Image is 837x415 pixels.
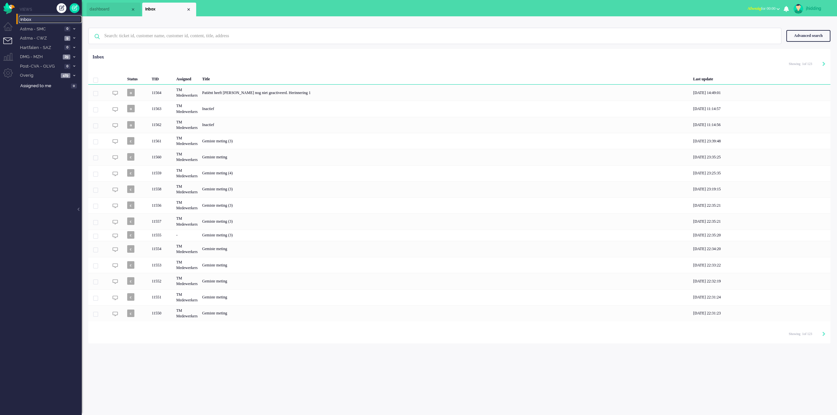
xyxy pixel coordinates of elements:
[112,263,118,268] img: ic_chat_grey.svg
[19,16,82,23] a: Inbox
[691,273,830,289] div: [DATE] 22:32:19
[127,277,134,285] span: c
[127,310,134,317] span: c
[64,64,70,69] span: 0
[149,165,174,181] div: 11559
[794,4,803,14] img: avatar
[93,54,104,60] div: Inbox
[200,305,691,321] div: Gemiste meting
[3,22,18,37] li: Dashboard menu
[149,85,174,101] div: 11564
[174,117,200,133] div: TM Medewerkers
[64,36,70,41] span: 9
[149,181,174,197] div: 11558
[88,241,830,257] div: 11554
[174,101,200,117] div: TM Medewerkers
[174,241,200,257] div: TM Medewerkers
[200,289,691,305] div: Gemiste meting
[127,153,134,161] span: c
[64,45,70,50] span: 0
[691,197,830,213] div: [DATE] 22:35:21
[127,231,134,239] span: c
[800,332,804,336] input: Page
[691,230,830,241] div: [DATE] 22:35:20
[822,331,826,338] div: Next
[200,273,691,289] div: Gemiste meting
[789,59,826,69] div: Pagination
[90,7,130,12] span: dashboard
[691,133,830,149] div: [DATE] 23:39:48
[747,6,776,11] span: for 00:00
[200,257,691,273] div: Gemiste meting
[691,305,830,321] div: [DATE] 22:31:23
[19,63,62,70] span: Post-CVA - OLVG
[89,28,106,45] img: ic-search-icon.svg
[61,73,70,78] span: 429
[789,329,826,339] div: Pagination
[174,197,200,213] div: TM Medewerkers
[200,149,691,165] div: Gemiste meting
[174,257,200,273] div: TM Medewerkers
[63,55,70,59] span: 29
[174,305,200,321] div: TM Medewerkers
[149,305,174,321] div: 11550
[88,101,830,117] div: 11563
[64,26,70,31] span: 0
[691,85,830,101] div: [DATE] 14:49:01
[691,289,830,305] div: [DATE] 22:31:24
[174,289,200,305] div: TM Medewerkers
[691,213,830,229] div: [DATE] 22:35:21
[149,149,174,165] div: 11560
[112,107,118,112] img: ic_chat_grey.svg
[19,35,62,41] span: Astma - CWZ
[127,169,134,177] span: c
[142,3,196,16] li: View
[200,213,691,229] div: Gemiste meting (3)
[3,38,18,52] li: Tickets menu
[691,165,830,181] div: [DATE] 23:25:35
[88,149,830,165] div: 11560
[174,273,200,289] div: TM Medewerkers
[145,7,186,12] span: Inbox
[127,201,134,209] span: c
[149,72,174,85] div: TID
[88,165,830,181] div: 11559
[99,28,772,44] input: Search: ticket id, customer name, customer id, content, title, address
[149,257,174,273] div: 11553
[149,117,174,133] div: 11562
[200,101,691,117] div: Inactief
[691,149,830,165] div: [DATE] 23:35:25
[20,83,69,89] span: Assigned to me
[112,311,118,317] img: ic_chat_grey.svg
[149,289,174,305] div: 11551
[149,213,174,229] div: 11557
[112,233,118,239] img: ic_chat_grey.svg
[19,45,62,51] span: Hartfalen - SAZ
[3,68,18,83] li: Admin menu
[88,85,830,101] div: 11564
[186,7,191,12] div: Close tab
[88,305,830,321] div: 11550
[800,62,804,66] input: Page
[806,5,830,12] div: jhidding
[786,30,830,41] div: Advanced search
[112,187,118,193] img: ic_chat_grey.svg
[200,230,691,241] div: Gemiste meting (3)
[71,84,77,88] span: 0
[200,197,691,213] div: Gemiste meting (3)
[20,7,82,12] li: Views
[149,101,174,117] div: 11563
[112,295,118,301] img: ic_chat_grey.svg
[88,117,830,133] div: 11562
[691,181,830,197] div: [DATE] 23:19:15
[174,165,200,181] div: TM Medewerkers
[174,72,200,85] div: Assigned
[200,72,691,85] div: Title
[691,101,830,117] div: [DATE] 11:14:57
[3,4,15,9] a: Omnidesk
[88,230,830,241] div: 11555
[174,230,200,241] div: -
[88,133,830,149] div: 11561
[743,2,784,16] li: Afwezigfor 00:00
[200,241,691,257] div: Gemiste meting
